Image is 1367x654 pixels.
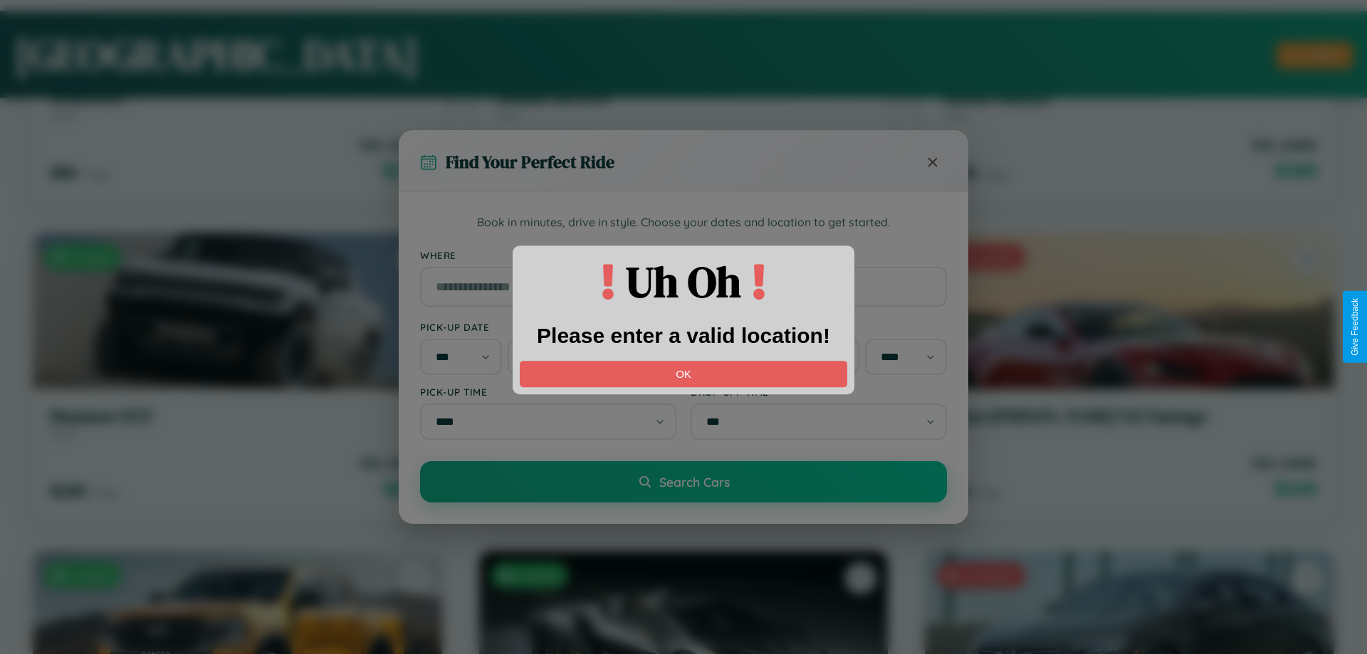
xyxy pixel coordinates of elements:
label: Pick-up Date [420,321,676,333]
label: Where [420,249,947,261]
h3: Find Your Perfect Ride [446,150,614,174]
span: Search Cars [659,474,730,490]
label: Drop-off Date [691,321,947,333]
label: Drop-off Time [691,386,947,398]
label: Pick-up Time [420,386,676,398]
p: Book in minutes, drive in style. Choose your dates and location to get started. [420,213,947,232]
